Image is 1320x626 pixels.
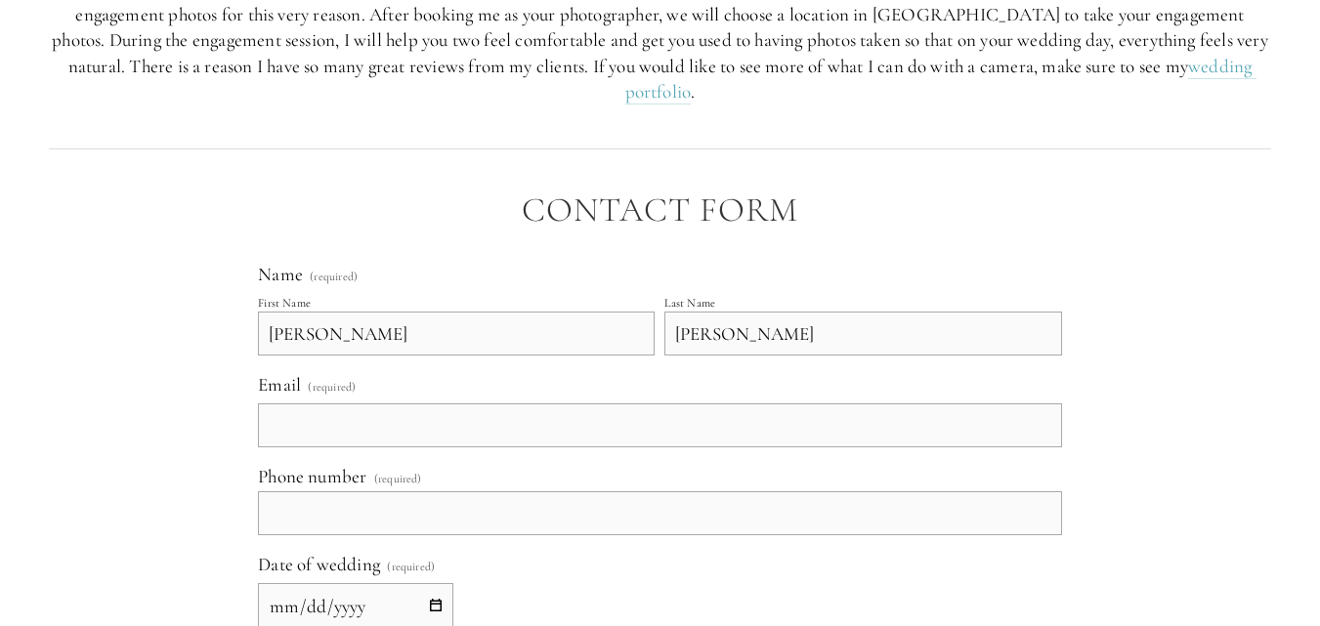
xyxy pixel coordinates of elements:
span: Date of wedding [258,553,380,575]
span: Email [258,373,301,396]
a: wedding portfolio [625,55,1256,105]
h2: Contact Form [49,191,1271,230]
span: (required) [387,554,435,579]
div: First Name [258,296,311,310]
span: Name [258,263,303,285]
span: Phone number [258,465,366,487]
span: (required) [310,271,358,282]
span: (required) [374,473,422,484]
span: (required) [308,374,356,399]
div: Last Name [664,296,715,310]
